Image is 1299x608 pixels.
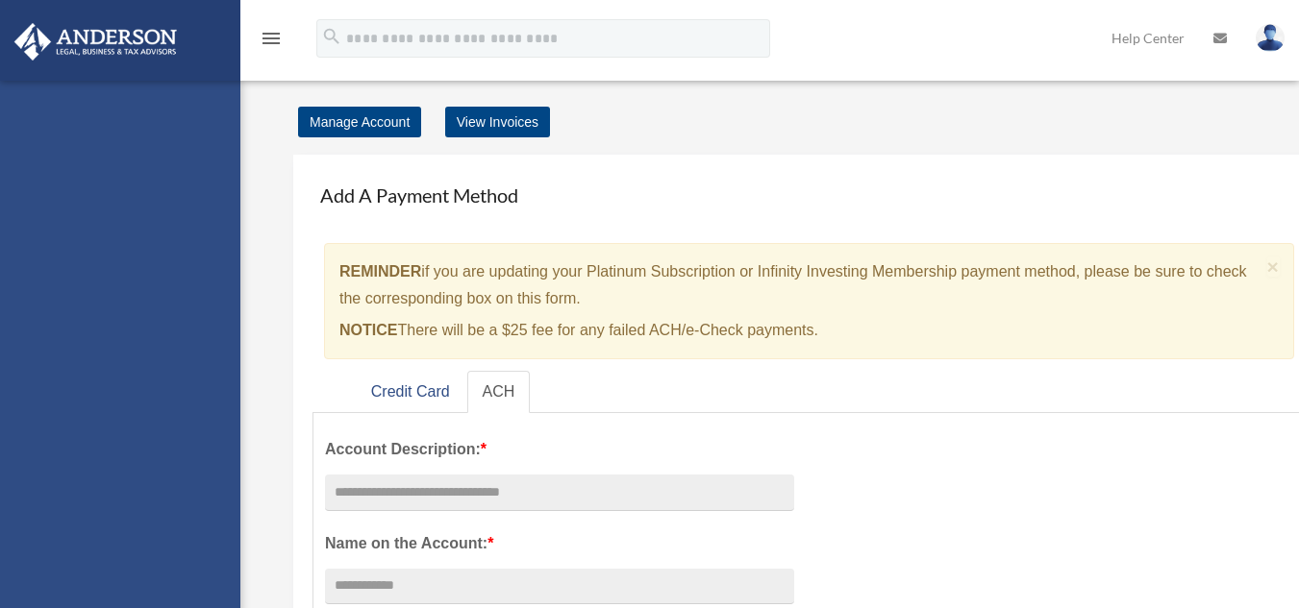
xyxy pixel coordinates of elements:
div: if you are updating your Platinum Subscription or Infinity Investing Membership payment method, p... [324,243,1294,359]
img: User Pic [1256,24,1285,52]
span: × [1267,255,1280,278]
button: Close [1267,256,1280,277]
label: Account Description: [325,436,794,463]
p: There will be a $25 fee for any failed ACH/e-Check payments. [339,317,1260,344]
a: Credit Card [356,371,465,414]
a: View Invoices [445,107,550,137]
img: Anderson Advisors Platinum Portal [9,23,183,61]
strong: REMINDER [339,263,421,280]
i: menu [260,27,283,50]
a: menu [260,34,283,50]
i: search [321,26,342,47]
label: Name on the Account: [325,530,794,557]
a: Manage Account [298,107,421,137]
a: ACH [467,371,531,414]
strong: NOTICE [339,322,397,338]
